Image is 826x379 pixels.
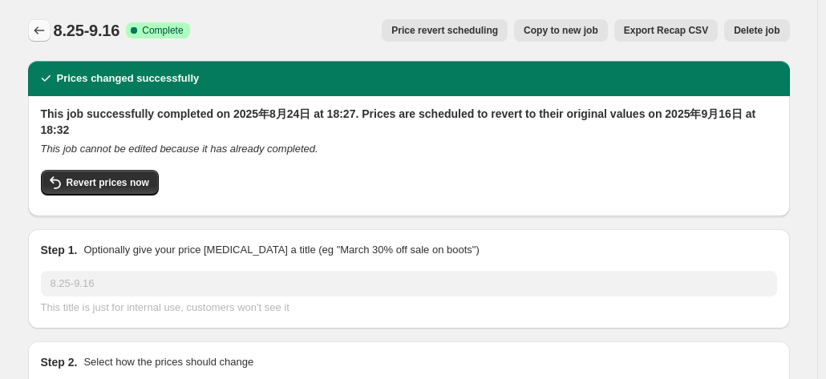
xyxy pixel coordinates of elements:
[83,354,253,370] p: Select how the prices should change
[724,19,789,42] button: Delete job
[41,242,78,258] h2: Step 1.
[41,301,290,313] span: This title is just for internal use, customers won't see it
[41,143,318,155] i: This job cannot be edited because it has already completed.
[614,19,718,42] button: Export Recap CSV
[28,19,51,42] button: Price change jobs
[624,24,708,37] span: Export Recap CSV
[41,271,777,296] input: 30% off holiday sale
[54,22,120,39] span: 8.25-9.16
[57,71,200,87] h2: Prices changed successfully
[142,24,183,37] span: Complete
[382,19,508,42] button: Price revert scheduling
[514,19,608,42] button: Copy to new job
[391,24,498,37] span: Price revert scheduling
[734,24,779,37] span: Delete job
[41,106,777,138] h2: This job successfully completed on 2025年8月24日 at 18:27. Prices are scheduled to revert to their o...
[41,354,78,370] h2: Step 2.
[83,242,479,258] p: Optionally give your price [MEDICAL_DATA] a title (eg "March 30% off sale on boots")
[41,170,159,196] button: Revert prices now
[524,24,598,37] span: Copy to new job
[67,176,149,189] span: Revert prices now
